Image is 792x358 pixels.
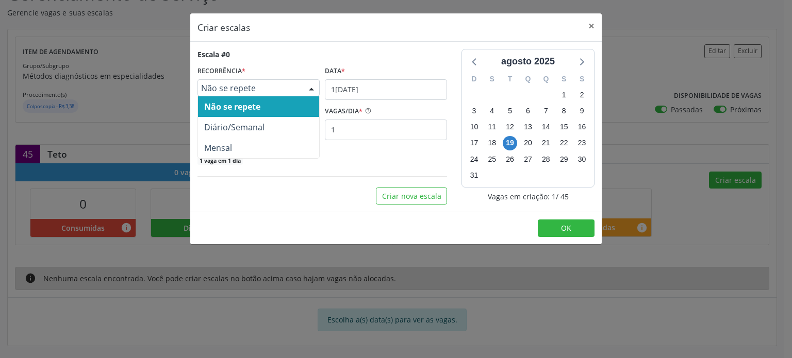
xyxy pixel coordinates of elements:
div: agosto 2025 [497,55,559,69]
span: domingo, 3 de agosto de 2025 [467,104,481,118]
div: D [465,71,483,87]
span: quarta-feira, 27 de agosto de 2025 [521,152,535,166]
span: Mensal [204,142,232,154]
label: RECORRÊNCIA [197,63,245,79]
span: terça-feira, 12 de agosto de 2025 [503,120,517,134]
span: quarta-feira, 20 de agosto de 2025 [521,136,535,150]
span: terça-feira, 19 de agosto de 2025 [503,136,517,150]
span: 1 vaga em 1 dia [197,157,243,165]
span: quarta-feira, 13 de agosto de 2025 [521,120,535,134]
span: Não se repete [201,83,299,93]
span: domingo, 17 de agosto de 2025 [467,136,481,150]
span: domingo, 31 de agosto de 2025 [467,168,481,182]
button: OK [538,219,595,237]
h5: Criar escalas [197,21,250,34]
label: VAGAS/DIA [325,104,362,120]
span: OK [561,223,571,233]
span: quinta-feira, 7 de agosto de 2025 [539,104,553,118]
div: S [483,71,501,87]
span: terça-feira, 5 de agosto de 2025 [503,104,517,118]
span: segunda-feira, 18 de agosto de 2025 [485,136,499,150]
button: Close [581,13,602,39]
button: Criar nova escala [376,187,447,205]
span: segunda-feira, 25 de agosto de 2025 [485,152,499,166]
span: Diário/Semanal [204,122,265,133]
div: S [555,71,573,87]
span: sexta-feira, 15 de agosto de 2025 [557,120,571,134]
span: sábado, 9 de agosto de 2025 [575,104,589,118]
span: terça-feira, 26 de agosto de 2025 [503,152,517,166]
span: quinta-feira, 14 de agosto de 2025 [539,120,553,134]
span: sexta-feira, 29 de agosto de 2025 [557,152,571,166]
span: sexta-feira, 22 de agosto de 2025 [557,136,571,150]
span: segunda-feira, 4 de agosto de 2025 [485,104,499,118]
span: quinta-feira, 28 de agosto de 2025 [539,152,553,166]
label: Data [325,63,345,79]
div: Q [519,71,537,87]
span: domingo, 10 de agosto de 2025 [467,120,481,134]
span: quarta-feira, 6 de agosto de 2025 [521,104,535,118]
span: sexta-feira, 8 de agosto de 2025 [557,104,571,118]
span: domingo, 24 de agosto de 2025 [467,152,481,166]
div: Escala #0 [197,49,230,60]
span: sábado, 16 de agosto de 2025 [575,120,589,134]
span: / 45 [556,191,569,202]
ion-icon: help circle outline [362,104,372,114]
span: sábado, 23 de agosto de 2025 [575,136,589,150]
div: Vagas em criação: 1 [461,191,595,202]
span: quinta-feira, 21 de agosto de 2025 [539,136,553,150]
input: Selecione uma data [325,79,447,100]
span: segunda-feira, 11 de agosto de 2025 [485,120,499,134]
div: S [573,71,591,87]
div: Q [537,71,555,87]
div: T [501,71,519,87]
span: sábado, 2 de agosto de 2025 [575,88,589,102]
span: Não se repete [204,101,260,112]
span: sábado, 30 de agosto de 2025 [575,152,589,166]
span: sexta-feira, 1 de agosto de 2025 [557,88,571,102]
